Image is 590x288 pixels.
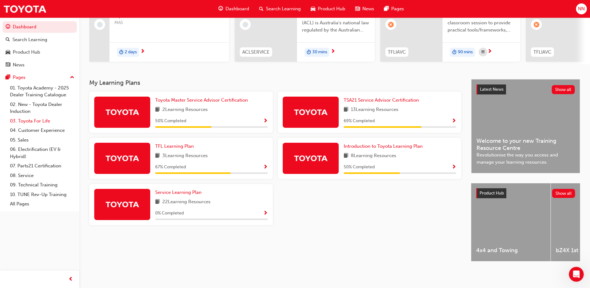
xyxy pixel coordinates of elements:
span: Show Progress [452,118,456,124]
span: Show Progress [452,165,456,170]
span: Show Progress [263,118,268,124]
button: NN [576,3,587,14]
span: MAS [114,19,224,26]
span: TFL Learning Plan [155,143,194,149]
span: 50 % Completed [344,164,375,171]
span: prev-icon [68,276,73,283]
a: 07. Parts21 Certification [7,161,77,171]
span: calendar-icon [481,48,485,56]
a: search-iconSearch Learning [254,2,306,15]
span: 8 Learning Resources [351,152,396,160]
span: duration-icon [307,48,311,56]
a: TFL Learning Plan [155,143,196,150]
button: Show all [552,189,575,198]
img: Trak [294,107,328,118]
a: Toyota Master Service Advisor Certification [155,97,250,104]
span: book-icon [155,198,160,206]
span: Pages [391,5,404,12]
img: Trak [294,153,328,164]
button: Show all [552,85,575,94]
span: guage-icon [6,24,10,30]
img: Trak [3,2,47,16]
a: 09. Technical Training [7,180,77,190]
img: Trak [105,153,139,164]
span: 0 % Completed [155,210,184,217]
span: next-icon [487,49,492,55]
a: Product Hub [2,46,77,58]
a: Search Learning [2,34,77,46]
a: Product HubShow all [476,188,575,198]
span: guage-icon [218,5,223,13]
span: search-icon [259,5,263,13]
span: pages-icon [384,5,389,13]
span: learningRecordVerb_NONE-icon [243,22,248,27]
a: car-iconProduct Hub [306,2,350,15]
span: Show Progress [263,165,268,170]
img: Trak [105,107,139,118]
img: Trak [105,199,139,210]
span: next-icon [140,49,145,55]
button: Show Progress [452,163,456,171]
button: Show Progress [263,163,268,171]
span: The Australian Consumer Law (ACL) is Australia's national law regulated by the Australian Competi... [302,12,370,34]
a: 06. Electrification (EV & Hybrid) [7,145,77,161]
a: Latest NewsShow all [476,84,575,94]
button: Pages [2,72,77,83]
a: 03. Toyota For Life [7,116,77,126]
a: All Pages [7,199,77,209]
button: Show Progress [263,209,268,217]
span: 3 Learning Resources [162,152,208,160]
span: Show Progress [263,211,268,216]
span: car-icon [311,5,315,13]
span: 2 Learning Resources [162,106,208,114]
span: 50 % Completed [155,118,186,125]
span: pages-icon [6,75,10,80]
button: DashboardSearch LearningProduct HubNews [2,20,77,72]
span: Revolutionise the way you access and manage your learning resources. [476,151,575,166]
span: Product Hub [480,190,504,196]
a: pages-iconPages [379,2,409,15]
a: 4x4 and Towing [471,183,551,261]
a: Introduction to Toyota Learning Plan [344,143,425,150]
span: TFLIAVC [533,49,551,56]
span: 67 % Completed [155,164,186,171]
a: Service Learning Plan [155,189,204,196]
h3: My Learning Plans [89,79,461,86]
a: guage-iconDashboard [213,2,254,15]
span: 30 mins [312,49,327,56]
button: Show Progress [452,117,456,125]
a: 02. New - Toyota Dealer Induction [7,100,77,116]
a: news-iconNews [350,2,379,15]
div: Search Learning [12,36,47,43]
span: Service Learning Plan [155,190,202,195]
span: Welcome to your new Training Resource Centre [476,137,575,151]
span: duration-icon [452,48,457,56]
span: duration-icon [119,48,123,56]
span: book-icon [344,152,348,160]
span: This is a 90 minute virtual classroom session to provide practical tools/frameworks, behaviours a... [448,12,515,34]
span: Search Learning [266,5,301,12]
button: Show Progress [263,117,268,125]
span: up-icon [70,74,74,82]
span: book-icon [155,152,160,160]
span: ACLSERVICE [242,49,270,56]
div: Product Hub [13,49,40,56]
div: Pages [13,74,26,81]
a: 08. Service [7,171,77,180]
span: Toyota Master Service Advisor Certification [155,97,248,103]
span: book-icon [344,106,348,114]
a: 05. Sales [7,135,77,145]
iframe: Intercom live chat [569,267,584,282]
span: TSA21 Service Advisor Certification [344,97,419,103]
span: 69 % Completed [344,118,375,125]
span: 4x4 and Towing [476,247,546,254]
span: Introduction to Toyota Learning Plan [344,143,423,149]
span: news-icon [6,62,10,68]
a: Dashboard [2,21,77,33]
span: NN [578,5,585,12]
span: Dashboard [225,5,249,12]
span: learningRecordVerb_ABSENT-icon [534,22,539,27]
span: 22 Learning Resources [162,198,211,206]
a: 10. TUNE Rev-Up Training [7,190,77,199]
